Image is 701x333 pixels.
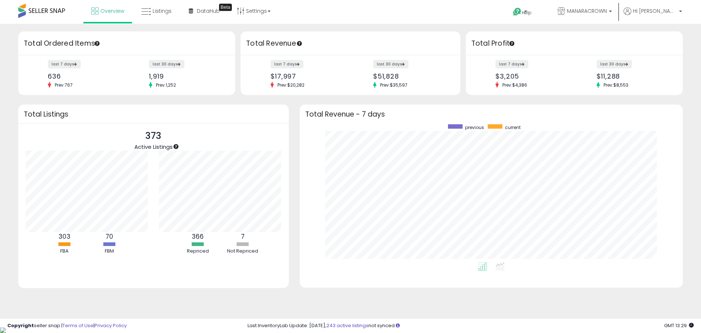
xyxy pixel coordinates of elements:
span: Prev: 1,252 [152,82,180,88]
div: $11,288 [597,72,670,80]
a: Privacy Policy [95,322,127,329]
div: FBA [42,248,86,255]
div: 1,919 [149,72,222,80]
div: Tooltip anchor [173,143,179,150]
span: Prev: $4,386 [499,82,531,88]
b: 7 [241,232,245,241]
a: Terms of Use [62,322,93,329]
span: Prev: $20,282 [274,82,308,88]
a: Hi [PERSON_NAME] [624,7,682,24]
b: 366 [192,232,204,241]
div: Tooltip anchor [94,40,100,47]
span: previous [465,124,484,130]
span: Listings [153,7,172,15]
label: last 7 days [48,60,81,68]
span: Overview [100,7,124,15]
b: 303 [58,232,70,241]
label: last 30 days [373,60,409,68]
div: Last InventoryLab Update: [DATE], not synced. [248,322,694,329]
i: Get Help [513,7,522,16]
span: DataHub [197,7,220,15]
h3: Total Profit [471,38,677,49]
div: $17,997 [271,72,345,80]
div: Tooltip anchor [219,4,232,11]
div: Not Repriced [221,248,265,255]
label: last 30 days [149,60,184,68]
div: seller snap | | [7,322,127,329]
span: MANARACROWN [567,7,607,15]
div: FBM [87,248,131,255]
span: Prev: 767 [51,82,76,88]
span: Prev: $8,553 [600,82,632,88]
div: Tooltip anchor [509,40,515,47]
h3: Total Listings [24,111,283,117]
span: current [505,124,521,130]
label: last 7 days [495,60,528,68]
strong: Copyright [7,322,34,329]
div: $3,205 [495,72,569,80]
h3: Total Revenue [246,38,455,49]
span: 2025-08-18 13:29 GMT [664,322,694,329]
div: Repriced [176,248,220,255]
span: Prev: $35,597 [376,82,411,88]
h3: Total Ordered Items [24,38,230,49]
span: Active Listings [134,143,173,151]
span: Hi [PERSON_NAME] [633,7,677,15]
div: $51,828 [373,72,448,80]
div: Tooltip anchor [296,40,303,47]
a: Help [507,2,546,24]
div: 636 [48,72,121,80]
h3: Total Revenue - 7 days [305,111,677,117]
b: 70 [106,232,113,241]
span: Help [522,10,532,16]
a: 243 active listings [326,322,368,329]
label: last 7 days [271,60,303,68]
label: last 30 days [597,60,632,68]
p: 373 [134,129,173,143]
i: Click here to read more about un-synced listings. [396,323,400,328]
